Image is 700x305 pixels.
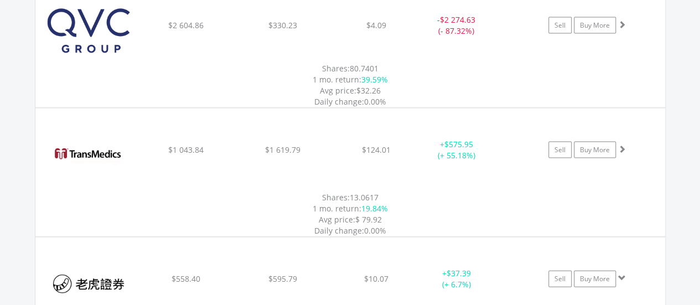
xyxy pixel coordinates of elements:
a: Buy More [574,271,616,287]
span: Avg price: [319,214,355,225]
span: 13.0617 [350,192,378,203]
span: Shares: [322,192,350,203]
img: EQU.US.TMDX.png [41,122,136,189]
span: $32.26 [356,85,381,96]
span: $575.95 [444,139,473,149]
span: 19.84% [361,203,388,214]
span: $330.23 [268,20,297,30]
span: 0.00% [364,96,386,107]
a: Sell [548,271,572,287]
span: 39.59% [361,74,388,85]
span: $10.07 [364,273,388,284]
span: $4.09 [366,20,386,30]
a: Buy More [574,142,616,158]
span: $1 619.79 [265,144,300,155]
span: Shares: [322,63,350,74]
span: $1 043.84 [168,144,203,155]
span: $558.40 [171,273,200,284]
img: EQU.US.QVCGA.png [41,1,136,60]
span: Avg price: [320,85,356,96]
span: $2 274.63 [440,14,475,25]
span: $124.01 [362,144,391,155]
span: $ 79.92 [355,214,382,225]
div: + (+ 6.7%) [415,268,499,290]
span: 0.00% [364,225,386,236]
a: Buy More [574,17,616,34]
a: Sell [548,17,572,34]
div: + (+ 55.18%) [415,139,499,161]
span: $2 604.86 [168,20,203,30]
span: 1 mo. return: [313,74,361,85]
span: Daily change: [314,225,364,236]
div: - (- 87.32%) [415,14,499,37]
span: 80.7401 [350,63,378,74]
a: Sell [548,142,572,158]
span: $595.79 [268,273,297,284]
span: 1 mo. return: [313,203,361,214]
span: $37.39 [447,268,471,278]
span: Daily change: [314,96,364,107]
